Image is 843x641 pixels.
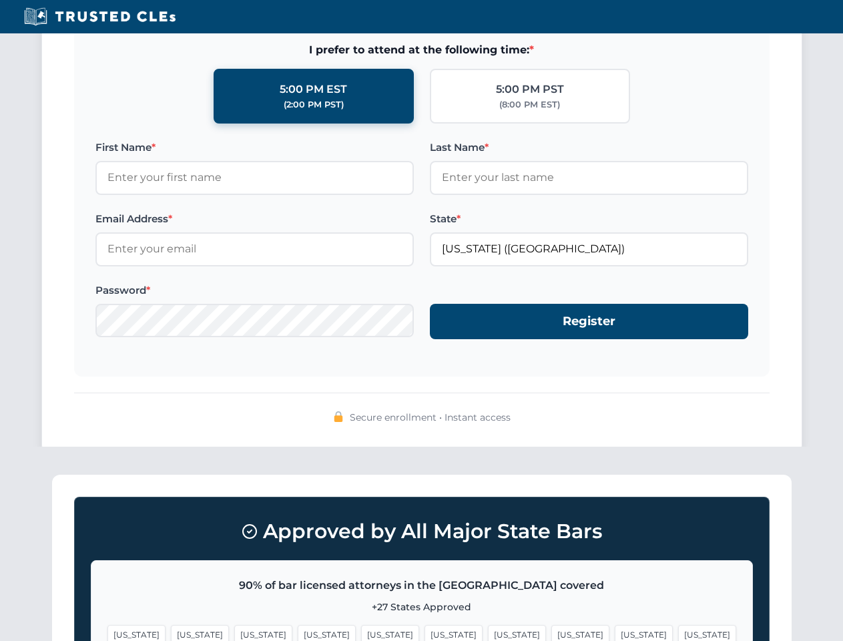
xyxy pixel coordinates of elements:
[95,211,414,227] label: Email Address
[430,232,748,266] input: Florida (FL)
[499,98,560,112] div: (8:00 PM EST)
[20,7,180,27] img: Trusted CLEs
[333,411,344,422] img: 🔒
[107,600,736,614] p: +27 States Approved
[95,41,748,59] span: I prefer to attend at the following time:
[284,98,344,112] div: (2:00 PM PST)
[95,282,414,298] label: Password
[95,232,414,266] input: Enter your email
[430,161,748,194] input: Enter your last name
[430,211,748,227] label: State
[350,410,511,425] span: Secure enrollment • Instant access
[280,81,347,98] div: 5:00 PM EST
[496,81,564,98] div: 5:00 PM PST
[95,140,414,156] label: First Name
[430,304,748,339] button: Register
[95,161,414,194] input: Enter your first name
[430,140,748,156] label: Last Name
[107,577,736,594] p: 90% of bar licensed attorneys in the [GEOGRAPHIC_DATA] covered
[91,513,753,550] h3: Approved by All Major State Bars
